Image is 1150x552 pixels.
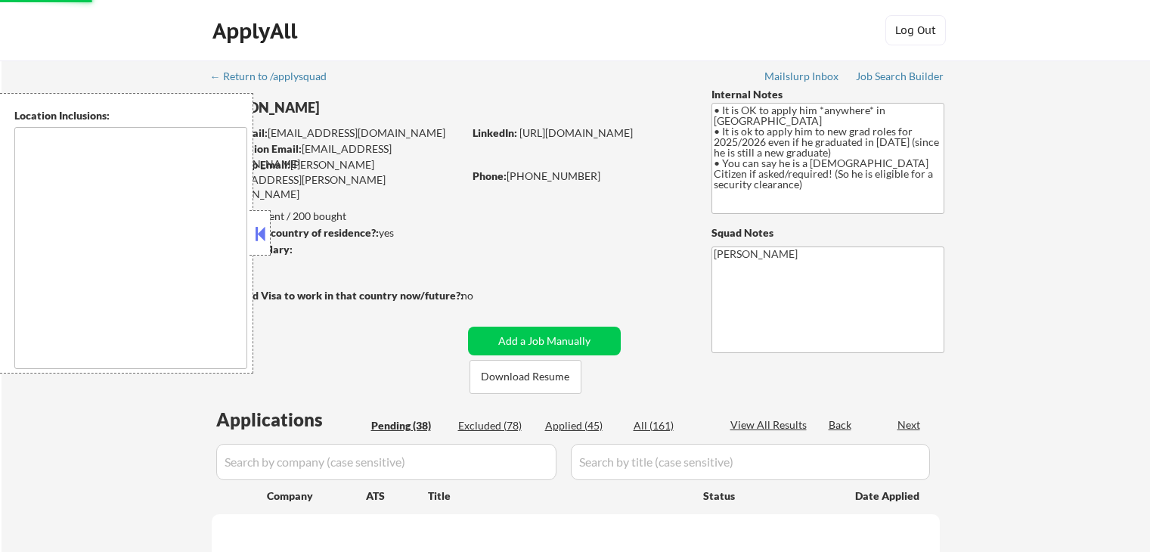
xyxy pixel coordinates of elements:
div: ← Return to /applysquad [210,71,341,82]
button: Download Resume [470,360,581,394]
div: Squad Notes [711,225,944,240]
div: yes [211,225,458,240]
strong: Will need Visa to work in that country now/future?: [212,289,463,302]
div: Location Inclusions: [14,108,247,123]
div: no [461,288,504,303]
strong: LinkedIn: [473,126,517,139]
a: Mailslurp Inbox [764,70,840,85]
button: Add a Job Manually [468,327,621,355]
strong: Phone: [473,169,507,182]
div: [PERSON_NAME] [212,98,522,117]
div: ATS [366,488,428,504]
div: [EMAIL_ADDRESS][DOMAIN_NAME] [212,126,463,141]
div: Job Search Builder [856,71,944,82]
div: Pending (38) [371,418,447,433]
div: Title [428,488,689,504]
div: [EMAIL_ADDRESS][DOMAIN_NAME] [212,141,463,171]
input: Search by company (case sensitive) [216,444,556,480]
div: Applied (45) [545,418,621,433]
div: 45 sent / 200 bought [211,209,463,224]
div: Back [829,417,853,433]
div: Date Applied [855,488,922,504]
div: [PERSON_NAME][EMAIL_ADDRESS][PERSON_NAME][DOMAIN_NAME] [212,157,463,202]
div: Status [703,482,833,509]
div: [PHONE_NUMBER] [473,169,687,184]
button: Log Out [885,15,946,45]
div: Mailslurp Inbox [764,71,840,82]
div: Next [897,417,922,433]
a: ← Return to /applysquad [210,70,341,85]
strong: Can work in country of residence?: [211,226,379,239]
input: Search by title (case sensitive) [571,444,930,480]
div: Applications [216,411,366,429]
div: Internal Notes [711,87,944,102]
div: All (161) [634,418,709,433]
div: Company [267,488,366,504]
div: ApplyAll [212,18,302,44]
div: Excluded (78) [458,418,534,433]
a: [URL][DOMAIN_NAME] [519,126,633,139]
div: View All Results [730,417,811,433]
